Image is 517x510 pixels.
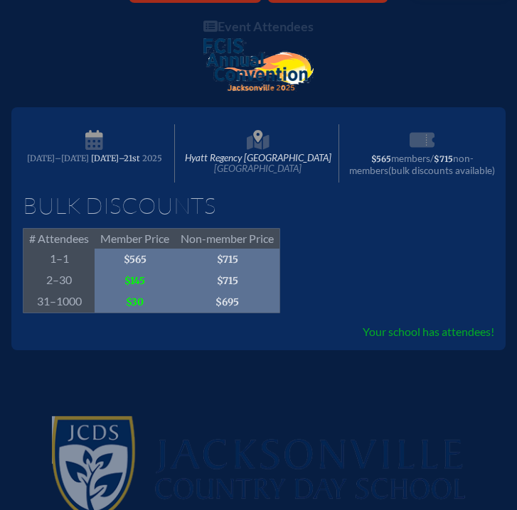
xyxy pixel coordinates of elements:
[175,270,280,291] span: $715
[95,249,175,270] span: $565
[175,249,280,270] span: $715
[203,38,314,92] img: FCIS Convention 2025
[23,249,95,270] span: 1–1
[434,154,453,164] span: $715
[95,291,175,313] span: $30
[95,270,175,291] span: $145
[55,153,89,163] span: –[DATE]
[91,153,140,163] span: [DATE]–⁠21st
[142,153,162,163] span: 2025
[214,163,302,174] span: [GEOGRAPHIC_DATA]
[23,291,95,313] span: 31–1000
[175,228,280,249] span: Non-member Price
[349,153,474,176] span: non-members
[391,153,430,164] span: members
[363,325,494,338] span: Your school has attendees!
[430,153,434,164] span: /
[27,153,55,163] span: [DATE]
[388,165,495,176] span: (bulk discounts available)
[95,228,175,249] span: Member Price
[23,194,494,217] h1: Bulk Discounts
[23,228,95,249] span: # Attendees
[23,270,95,291] span: 2–30
[371,154,391,164] span: $565
[175,291,280,313] span: $695
[178,124,339,183] span: Hyatt Regency [GEOGRAPHIC_DATA]
[11,20,506,33] h1: Event Attendees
